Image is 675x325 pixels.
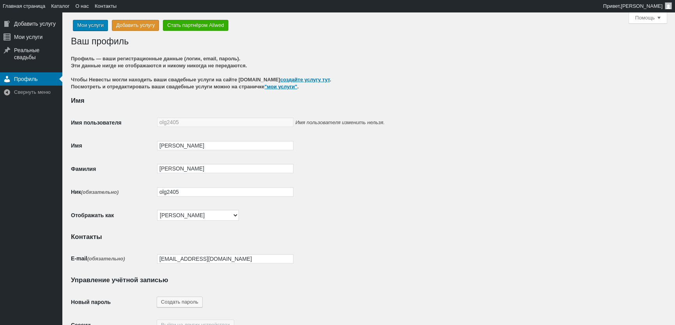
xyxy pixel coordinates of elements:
[71,142,82,149] label: Имя
[71,255,125,262] label: E-mail
[295,119,385,125] span: Имя пользователя изменить нельзя.
[81,189,119,195] span: (обязательно)
[629,12,667,23] button: Помощь
[280,77,330,83] a: создайте услугу тут
[112,20,159,31] a: Добавить услугу
[73,20,108,31] a: Мои услуги
[71,119,122,126] label: Имя пользователя
[71,277,667,284] h2: Управление учётной записью
[71,97,667,104] h2: Имя
[163,20,228,31] a: Стать партнёром Allwed
[621,3,663,9] span: [PERSON_NAME]
[71,234,667,241] h2: Контакты
[157,297,203,307] button: Создать пароль
[71,189,118,195] label: Ник
[71,212,114,218] label: Отображать как
[71,166,96,172] label: Фамилия
[71,299,111,306] label: Новый пароль
[87,256,125,262] span: (обязательно)
[71,76,667,90] span: Чтобы Невесты могли находить ваши свадебные услуги на сайте [DOMAIN_NAME] . Посмотреть и отредакт...
[265,84,297,90] a: "мои услуги"
[71,55,667,69] h4: Профиль — ваши регистрационные данные (логин, email, пароль). Эти данные нигде не отображаются и ...
[71,32,129,49] h1: Ваш профиль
